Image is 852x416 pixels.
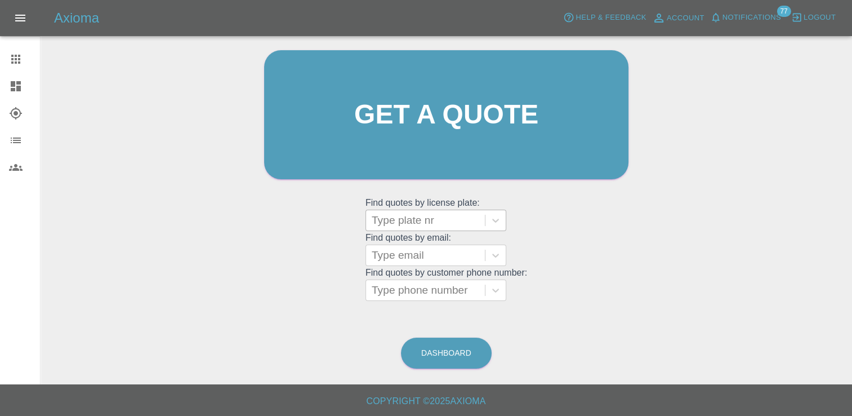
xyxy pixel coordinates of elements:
grid: Find quotes by customer phone number: [365,268,527,301]
span: Account [667,12,704,25]
button: Notifications [707,9,784,26]
span: Notifications [722,11,781,24]
h5: Axioma [54,9,99,27]
a: Get a quote [264,50,628,179]
button: Open drawer [7,5,34,32]
button: Help & Feedback [560,9,649,26]
span: Help & Feedback [576,11,646,24]
grid: Find quotes by license plate: [365,198,527,231]
a: Dashboard [401,338,492,369]
grid: Find quotes by email: [365,233,527,266]
h6: Copyright © 2025 Axioma [9,393,843,409]
span: Logout [804,11,836,24]
span: 77 [777,6,791,17]
a: Account [649,9,707,27]
button: Logout [788,9,838,26]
